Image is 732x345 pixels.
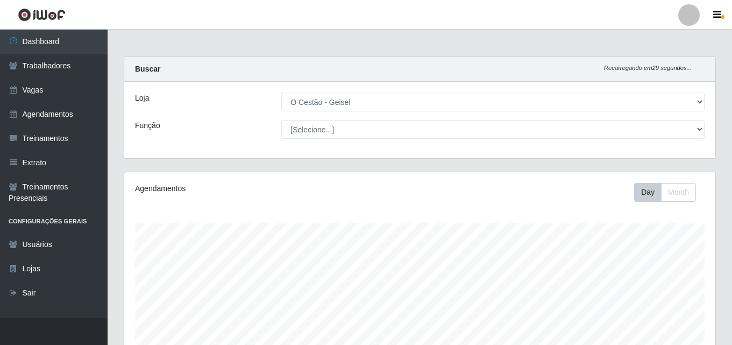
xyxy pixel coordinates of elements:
[634,183,662,202] button: Day
[135,120,160,131] label: Função
[661,183,696,202] button: Month
[604,65,692,71] i: Recarregando em 29 segundos...
[135,65,160,73] strong: Buscar
[634,183,696,202] div: First group
[135,183,363,194] div: Agendamentos
[135,93,149,104] label: Loja
[634,183,705,202] div: Toolbar with button groups
[18,8,66,22] img: CoreUI Logo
